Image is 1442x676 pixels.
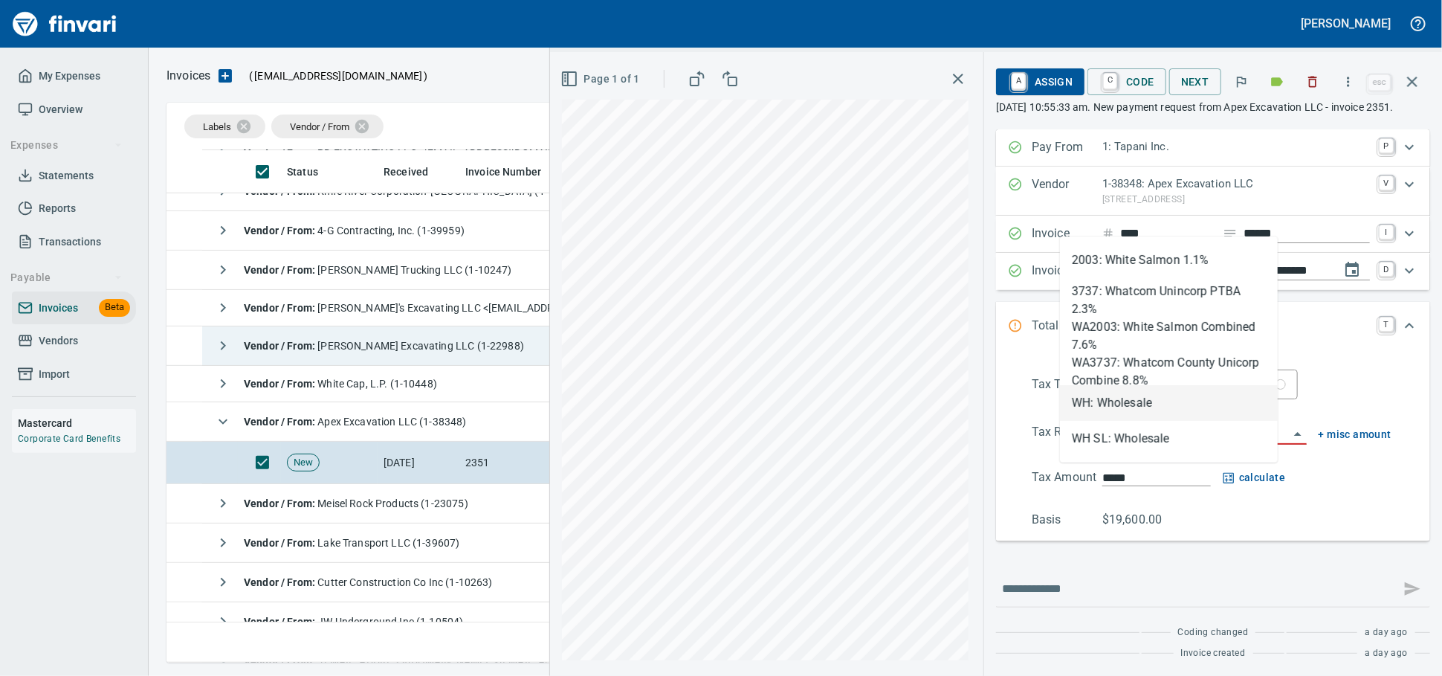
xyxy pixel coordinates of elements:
[39,100,83,119] span: Overview
[39,365,70,384] span: Import
[39,233,101,251] span: Transactions
[996,68,1084,95] button: AAssign
[244,616,317,628] strong: Vendor / From :
[1319,425,1391,444] button: + misc amount
[1296,65,1329,98] button: Discard
[244,576,317,588] strong: Vendor / From :
[12,225,136,259] a: Transactions
[10,136,123,155] span: Expenses
[1379,176,1394,190] a: V
[1103,73,1117,89] a: C
[1379,317,1394,332] a: T
[996,129,1430,167] div: Expand
[465,163,560,181] span: Invoice Number
[1087,68,1166,95] button: CCode
[244,498,317,509] strong: Vendor / From :
[12,358,136,391] a: Import
[18,415,136,431] h6: Mastercard
[287,163,337,181] span: Status
[1287,424,1308,445] button: Close
[996,253,1430,290] div: Expand
[1178,625,1249,640] span: Coding changed
[166,67,210,85] p: Invoices
[12,192,136,225] a: Reports
[244,225,317,236] strong: Vendor / From :
[1032,423,1102,445] p: Tax Rate
[1223,226,1238,241] svg: Invoice description
[288,456,319,470] span: New
[10,268,123,287] span: Payable
[1379,262,1394,277] a: D
[244,264,317,276] strong: Vendor / From :
[1394,571,1430,607] span: This records your message into the invoice and notifies anyone mentioned
[1102,193,1370,207] p: [STREET_ADDRESS]
[1102,138,1370,155] p: 1: Tapani Inc.
[465,163,541,181] span: Invoice Number
[39,67,100,86] span: My Expenses
[1365,625,1408,640] span: a day ago
[12,324,136,358] a: Vendors
[1102,225,1114,242] svg: Invoice number
[184,115,265,138] div: Labels
[1102,511,1173,529] p: $19,600.00
[166,67,210,85] nav: breadcrumb
[12,159,136,193] a: Statements
[244,576,493,588] span: Cutter Construction Co Inc (1-10263)
[1223,469,1286,487] button: calculate
[1298,12,1394,35] button: [PERSON_NAME]
[1302,16,1391,31] h5: [PERSON_NAME]
[1060,242,1278,278] li: 2003: White Salmon 1.1%
[39,332,78,350] span: Vendors
[244,416,317,428] strong: Vendor / From :
[1332,65,1365,98] button: More
[1012,73,1026,89] a: A
[996,364,1430,541] div: Expand
[244,616,463,628] span: JW Underground Inc (1-10504)
[1181,73,1209,91] span: Next
[244,264,512,276] span: [PERSON_NAME] Trucking LLC (1-10247)
[1032,138,1102,158] p: Pay From
[1365,646,1408,661] span: a day ago
[244,416,467,428] span: Apex Excavation LLC (1-38348)
[244,378,317,390] strong: Vendor / From :
[1032,376,1102,399] p: Tax Type
[1032,176,1102,207] p: Vendor
[1379,138,1394,153] a: P
[4,132,129,159] button: Expenses
[1225,65,1258,98] button: Flag
[244,537,459,549] span: Lake Transport LLC (1-39607)
[244,537,317,549] strong: Vendor / From :
[244,225,465,236] span: 4-G Contracting, Inc. (1-39959)
[996,216,1430,253] div: Expand
[203,121,231,132] span: Labels
[244,302,662,314] span: [PERSON_NAME]'s Excavating LLC <[EMAIL_ADDRESS][DOMAIN_NAME]>
[384,163,447,181] span: Received
[271,115,384,138] div: Vendor / From
[996,167,1430,216] div: Expand
[1334,252,1370,288] button: change due date
[39,167,94,185] span: Statements
[563,70,640,88] span: Page 1 of 1
[9,6,120,42] img: Finvari
[99,299,130,316] span: Beta
[12,292,136,325] a: InvoicesBeta
[244,340,317,352] strong: Vendor / From :
[996,100,1430,115] p: [DATE] 10:55:33 am. New payment request from Apex Excavation LLC - invoice 2351.
[1181,646,1246,661] span: Invoice created
[1102,176,1370,193] p: 1-38348: Apex Excavation LLC
[1032,469,1102,487] p: Tax Amount
[1060,350,1278,385] li: WA3737: Whatcom County Unicorp Combine 8.8%
[1060,385,1278,421] li: WH: Wholesale
[12,59,136,93] a: My Expenses
[244,302,317,314] strong: Vendor / From :
[1365,64,1430,100] span: Close invoice
[1099,69,1154,94] span: Code
[1032,225,1102,244] p: Invoice
[39,199,76,218] span: Reports
[244,378,437,390] span: White Cap, L.P. (1-10448)
[459,442,571,484] td: 2351
[1379,225,1394,239] a: I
